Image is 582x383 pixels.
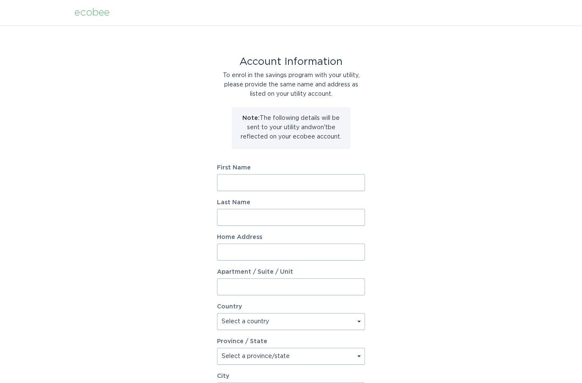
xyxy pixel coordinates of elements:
label: Apartment / Suite / Unit [217,269,365,275]
strong: Note: [242,115,260,121]
div: ecobee [74,8,110,17]
label: Last Name [217,200,365,205]
label: Home Address [217,234,365,240]
p: The following details will be sent to your utility and won't be reflected on your ecobee account. [238,114,344,142]
label: Country [217,304,242,310]
div: To enrol in the savings program with your utility, please provide the same name and address as li... [217,71,365,99]
label: First Name [217,165,365,171]
div: Account Information [217,57,365,67]
label: City [217,373,365,379]
label: Province / State [217,339,267,344]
